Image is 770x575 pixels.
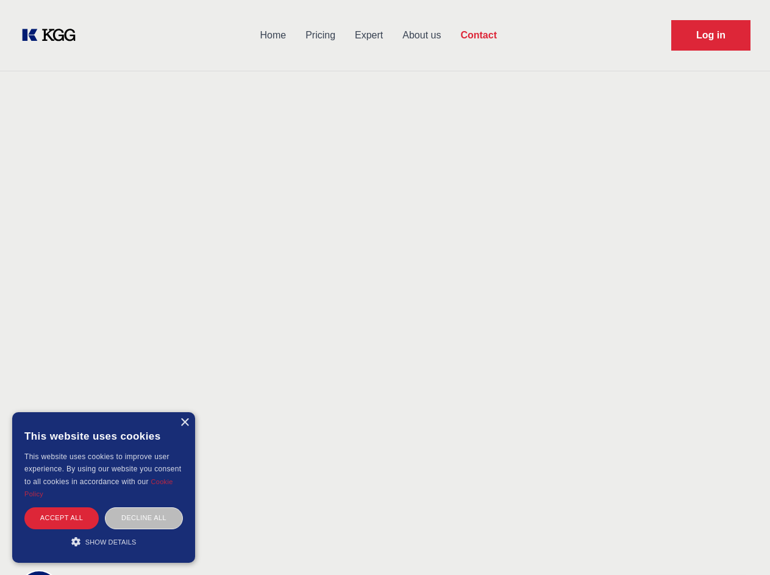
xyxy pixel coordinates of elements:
a: KOL Knowledge Platform: Talk to Key External Experts (KEE) [20,26,85,45]
a: Cookie Policy [24,478,173,498]
a: Request Demo [671,20,750,51]
span: Show details [85,538,137,546]
div: Decline all [105,507,183,529]
iframe: Chat Widget [709,516,770,575]
a: Contact [451,20,507,51]
div: Accept all [24,507,99,529]
div: Show details [24,535,183,548]
a: Home [250,20,296,51]
div: Close [180,418,189,427]
div: This website uses cookies [24,421,183,451]
a: Pricing [296,20,345,51]
a: About us [393,20,451,51]
span: This website uses cookies to improve user experience. By using our website you consent to all coo... [24,452,181,486]
a: Expert [345,20,393,51]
